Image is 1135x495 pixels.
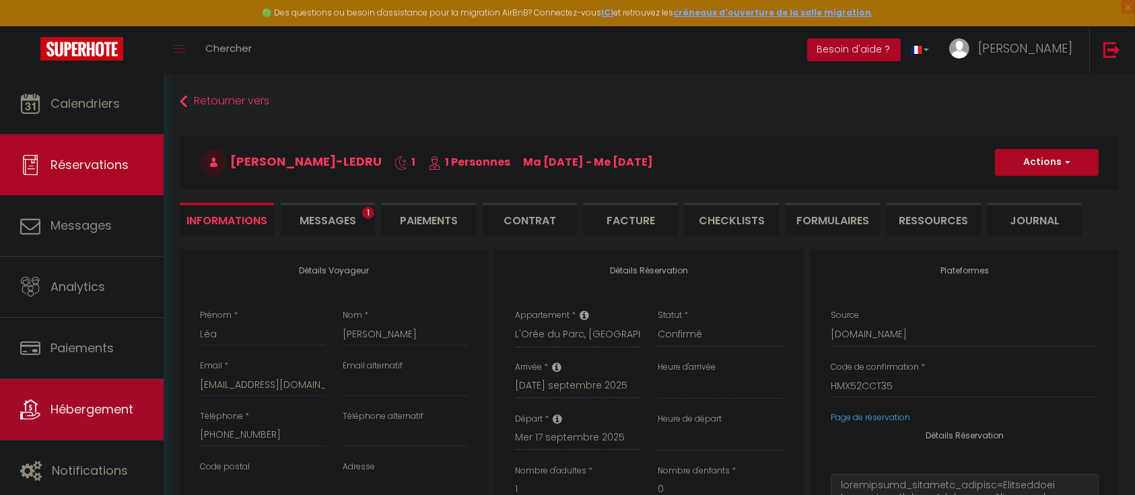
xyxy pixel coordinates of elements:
label: Email [200,360,222,372]
a: créneaux d'ouverture de la salle migration [674,7,872,18]
span: Messages [50,217,112,234]
span: Calendriers [50,95,120,112]
span: [PERSON_NAME] [978,40,1072,57]
li: Contrat [483,203,577,236]
label: Téléphone [200,410,243,423]
button: Actions [995,149,1099,176]
label: Départ [515,413,543,426]
li: Informations [180,203,274,236]
a: ... [PERSON_NAME] [939,26,1089,73]
h4: Détails Voyageur [200,266,468,275]
span: Chercher [205,41,252,55]
a: Chercher [195,26,262,73]
span: [PERSON_NAME]-Ledru [200,153,382,170]
label: Heure de départ [658,413,722,426]
label: Appartement [515,309,570,322]
label: Code de confirmation [831,361,919,374]
li: Journal [988,203,1082,236]
label: Arrivée [515,361,542,374]
a: ICI [602,7,614,18]
span: Paiements [50,339,114,356]
h4: Détails Réservation [515,266,783,275]
li: Facture [584,203,678,236]
label: Nombre d'enfants [658,465,730,477]
span: Réservations [50,156,129,173]
span: ma [DATE] - me [DATE] [523,154,653,170]
li: Ressources [887,203,981,236]
img: ... [949,38,969,59]
label: Heure d'arrivée [658,361,716,374]
span: Analytics [50,278,105,295]
span: 1 Personnes [428,154,510,170]
span: 1 [362,207,374,219]
img: logout [1103,41,1120,58]
label: Téléphone alternatif [343,410,423,423]
label: Prénom [200,309,232,322]
label: Email alternatif [343,360,403,372]
span: Messages [300,213,356,228]
label: Adresse [343,461,375,473]
li: CHECKLISTS [685,203,779,236]
button: Besoin d'aide ? [807,38,901,61]
li: Paiements [382,203,476,236]
img: Super Booking [40,37,123,61]
li: FORMULAIRES [786,203,880,236]
button: Ouvrir le widget de chat LiveChat [11,5,51,46]
a: Retourner vers [180,90,1119,114]
span: Hébergement [50,401,133,418]
label: Source [831,309,859,322]
h4: Détails Réservation [831,431,1099,440]
span: Notifications [52,462,128,479]
span: 1 [394,154,415,170]
label: Statut [658,309,683,322]
label: Code postal [200,461,250,473]
a: Page de réservation [831,411,910,423]
label: Nom [343,309,362,322]
label: Nombre d'adultes [515,465,586,477]
h4: Plateformes [831,266,1099,275]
